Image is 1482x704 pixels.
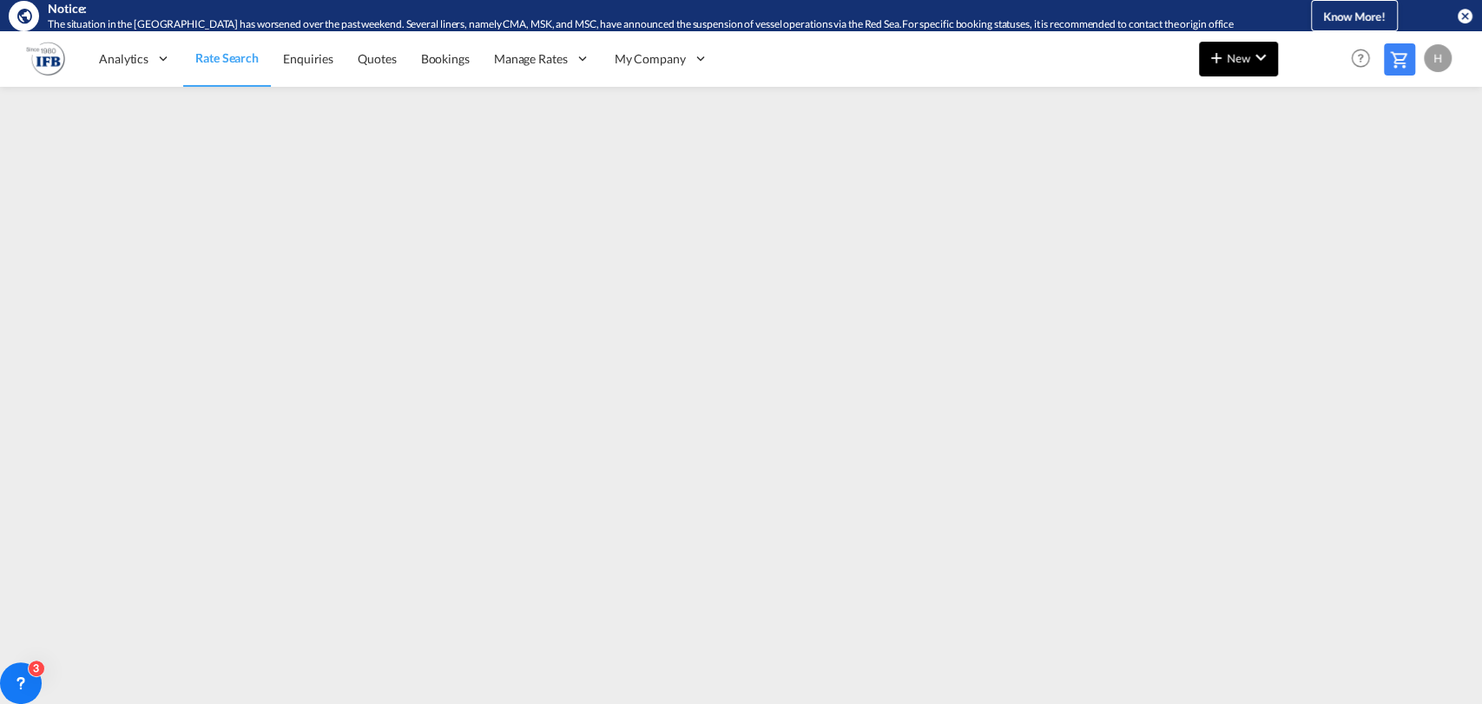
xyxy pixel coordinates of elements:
[1250,47,1271,68] md-icon: icon-chevron-down
[409,30,482,87] a: Bookings
[87,30,183,87] div: Analytics
[346,30,408,87] a: Quotes
[99,50,148,68] span: Analytics
[16,7,33,24] md-icon: icon-earth
[1323,10,1386,23] span: Know More!
[1346,43,1384,75] div: Help
[1424,44,1452,72] div: H
[1206,47,1227,68] md-icon: icon-plus 400-fg
[195,50,259,65] span: Rate Search
[1206,51,1271,65] span: New
[615,50,686,68] span: My Company
[494,50,568,68] span: Manage Rates
[183,30,271,87] a: Rate Search
[1346,43,1375,73] span: Help
[271,30,346,87] a: Enquiries
[26,39,65,78] img: b628ab10256c11eeb52753acbc15d091.png
[358,51,396,66] span: Quotes
[482,30,603,87] div: Manage Rates
[1456,7,1473,24] button: icon-close-circle
[1199,42,1278,76] button: icon-plus 400-fgNewicon-chevron-down
[603,30,721,87] div: My Company
[421,51,470,66] span: Bookings
[283,51,333,66] span: Enquiries
[48,17,1254,32] div: The situation in the Red Sea has worsened over the past weekend. Several liners, namely CMA, MSK,...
